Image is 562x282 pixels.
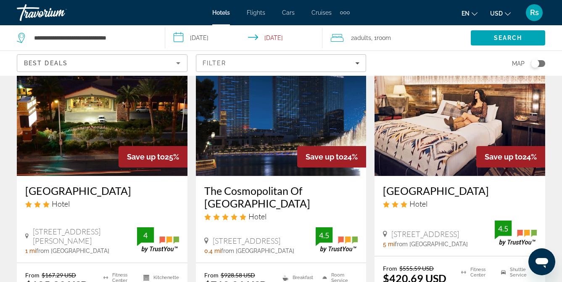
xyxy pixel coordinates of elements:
span: from [GEOGRAPHIC_DATA] [395,241,468,247]
button: Search [471,30,545,45]
span: Save up to [485,152,522,161]
li: Shuttle Service [497,265,537,280]
del: $167.29 USD [42,271,76,279]
button: Filters [196,54,367,72]
div: 4.5 [316,230,332,240]
div: 25% [119,146,187,168]
del: $928.58 USD [221,271,255,279]
div: 24% [297,146,366,168]
span: Save up to [306,152,343,161]
span: Hotel [409,199,427,208]
a: Hotels [212,9,230,16]
img: TrustYou guest rating badge [316,227,358,252]
iframe: Button to launch messaging window [528,248,555,275]
div: 3 star Hotel [383,199,537,208]
span: Map [512,58,525,69]
div: 5 star Hotel [204,212,358,221]
img: TrustYou guest rating badge [137,227,179,252]
span: Save up to [127,152,165,161]
span: [STREET_ADDRESS][PERSON_NAME] [33,227,137,245]
button: Change language [462,7,478,19]
span: From [204,271,219,279]
li: Fitness Center [457,265,497,280]
button: Toggle map [525,60,545,67]
span: from [GEOGRAPHIC_DATA] [221,247,294,254]
span: Adults [354,35,371,41]
div: 3 star Hotel [25,199,179,208]
img: The Cosmopolitan Of Las Vegas [196,41,367,176]
span: Search [494,35,522,41]
span: 2 [351,32,371,44]
a: Flights [247,9,265,16]
button: Select check in and out date [165,25,322,51]
a: [GEOGRAPHIC_DATA] [383,184,537,197]
span: from [GEOGRAPHIC_DATA] [36,247,109,254]
img: Alexis Park All Suite Resort [17,41,187,176]
span: From [383,265,397,272]
button: Change currency [490,7,511,19]
span: [STREET_ADDRESS] [213,236,280,245]
a: Cruises [311,9,332,16]
span: en [462,10,470,17]
span: 0.4 mi [204,247,221,254]
del: $555.59 USD [399,265,434,272]
span: [STREET_ADDRESS] [391,229,459,239]
span: , 1 [371,32,391,44]
button: Travelers: 2 adults, 0 children [322,25,471,51]
a: Cars [282,9,295,16]
div: 24% [476,146,545,168]
span: Hotel [248,212,266,221]
span: Filter [203,60,227,67]
span: Hotel [52,199,70,208]
a: Travorium [17,2,101,24]
span: Rs [530,8,539,17]
span: 5 mi [383,241,395,247]
mat-select: Sort by [24,58,180,68]
div: 4.5 [495,223,512,234]
span: 1 mi [25,247,36,254]
span: Best Deals [24,60,68,67]
input: Search hotel destination [33,32,152,44]
div: 4 [137,230,154,240]
button: User Menu [523,4,545,21]
img: Silverton Casino Lodge [375,41,545,176]
span: Room [377,35,391,41]
span: USD [490,10,503,17]
span: From [25,271,40,279]
img: TrustYou guest rating badge [495,221,537,245]
a: The Cosmopolitan Of [GEOGRAPHIC_DATA] [204,184,358,210]
button: Extra navigation items [340,6,350,19]
a: [GEOGRAPHIC_DATA] [25,184,179,197]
